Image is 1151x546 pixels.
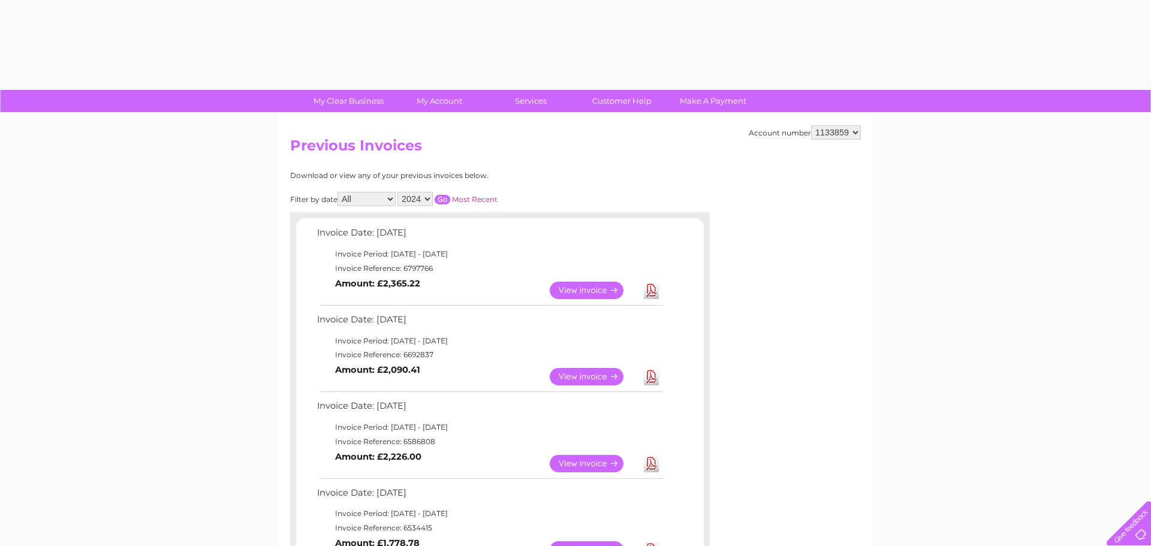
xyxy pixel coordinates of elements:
[573,90,671,112] a: Customer Help
[335,451,421,462] b: Amount: £2,226.00
[290,137,861,160] h2: Previous Invoices
[550,368,638,385] a: View
[481,90,580,112] a: Services
[644,282,659,299] a: Download
[314,348,665,362] td: Invoice Reference: 6692837
[749,125,861,140] div: Account number
[314,312,665,334] td: Invoice Date: [DATE]
[299,90,398,112] a: My Clear Business
[550,455,638,472] a: View
[390,90,489,112] a: My Account
[314,485,665,507] td: Invoice Date: [DATE]
[314,420,665,435] td: Invoice Period: [DATE] - [DATE]
[644,368,659,385] a: Download
[290,192,605,206] div: Filter by date
[335,364,420,375] b: Amount: £2,090.41
[314,247,665,261] td: Invoice Period: [DATE] - [DATE]
[314,521,665,535] td: Invoice Reference: 6534415
[664,90,763,112] a: Make A Payment
[314,225,665,247] td: Invoice Date: [DATE]
[452,195,498,204] a: Most Recent
[314,506,665,521] td: Invoice Period: [DATE] - [DATE]
[314,334,665,348] td: Invoice Period: [DATE] - [DATE]
[314,435,665,449] td: Invoice Reference: 6586808
[644,455,659,472] a: Download
[290,171,605,180] div: Download or view any of your previous invoices below.
[314,398,665,420] td: Invoice Date: [DATE]
[335,278,420,289] b: Amount: £2,365.22
[550,282,638,299] a: View
[314,261,665,276] td: Invoice Reference: 6797766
